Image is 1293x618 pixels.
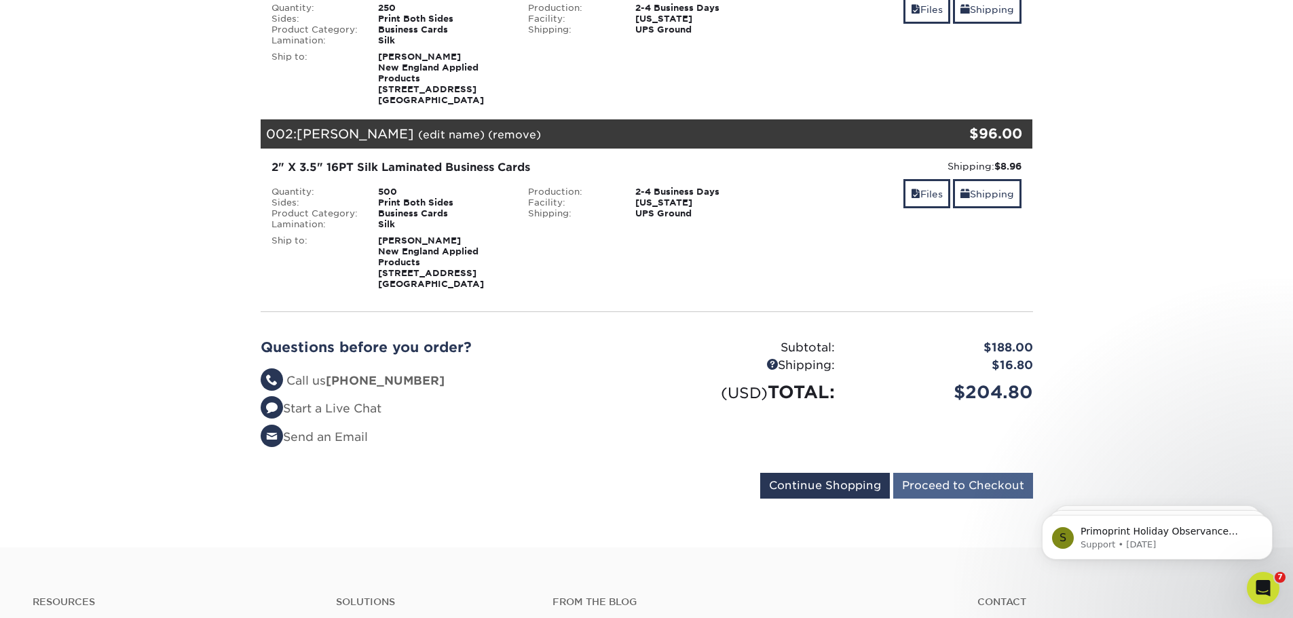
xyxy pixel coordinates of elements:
a: Shipping [953,179,1022,208]
div: Shipping: [518,24,625,35]
span: shipping [960,4,970,15]
span: files [911,4,920,15]
div: Ship to: [261,52,369,106]
a: (edit name) [418,128,485,141]
li: Call us [261,372,637,390]
p: Message from Support, sent 19w ago [59,52,234,64]
div: Shipping: [518,208,625,219]
strong: $8.96 [994,161,1022,172]
div: Print Both Sides [368,14,518,24]
div: Facility: [518,197,625,208]
span: Primoprint Holiday Observance Please note that our customer service and production departments wi... [59,39,232,199]
div: $204.80 [845,379,1043,405]
div: Lamination: [261,219,369,230]
div: [US_STATE] [625,197,775,208]
h2: Questions before you order? [261,339,637,355]
strong: [PHONE_NUMBER] [326,374,445,387]
a: Send an Email [261,430,368,444]
span: files [911,189,920,199]
strong: [PERSON_NAME] New England Applied Products [STREET_ADDRESS] [GEOGRAPHIC_DATA] [378,52,484,105]
h4: Solutions [336,596,532,608]
div: Silk [368,219,518,230]
div: 2-4 Business Days [625,187,775,197]
div: 2-4 Business Days [625,3,775,14]
div: 2" X 3.5" 16PT Silk Laminated Business Cards [271,159,765,176]
span: [PERSON_NAME] [297,126,414,141]
div: Product Category: [261,208,369,219]
input: Continue Shopping [760,473,890,499]
div: Sides: [261,14,369,24]
a: (remove) [488,128,541,141]
div: Shipping: [647,357,845,374]
div: $188.00 [845,339,1043,357]
div: TOTAL: [647,379,845,405]
div: Subtotal: [647,339,845,357]
div: Production: [518,187,625,197]
span: 7 [1275,572,1286,583]
h4: Resources [33,596,316,608]
div: 002: [261,119,904,149]
div: $16.80 [845,357,1043,374]
div: UPS Ground [625,24,775,35]
div: Lamination: [261,35,369,46]
div: Business Cards [368,208,518,219]
div: 250 [368,3,518,14]
div: [US_STATE] [625,14,775,24]
div: Ship to: [261,235,369,290]
div: UPS Ground [625,208,775,219]
div: $96.00 [904,123,1023,144]
small: (USD) [721,384,768,402]
div: Sides: [261,197,369,208]
input: Proceed to Checkout [893,473,1033,499]
div: Quantity: [261,3,369,14]
a: Contact [977,596,1260,608]
div: Silk [368,35,518,46]
iframe: Intercom notifications message [1022,486,1293,581]
div: Quantity: [261,187,369,197]
div: Product Category: [261,24,369,35]
a: Files [903,179,950,208]
div: Business Cards [368,24,518,35]
a: Start a Live Chat [261,402,381,415]
h4: From the Blog [552,596,941,608]
div: Shipping: [785,159,1022,173]
div: Production: [518,3,625,14]
strong: [PERSON_NAME] New England Applied Products [STREET_ADDRESS] [GEOGRAPHIC_DATA] [378,235,484,289]
div: Facility: [518,14,625,24]
div: 500 [368,187,518,197]
iframe: Intercom live chat [1247,572,1279,604]
span: shipping [960,189,970,199]
div: Print Both Sides [368,197,518,208]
